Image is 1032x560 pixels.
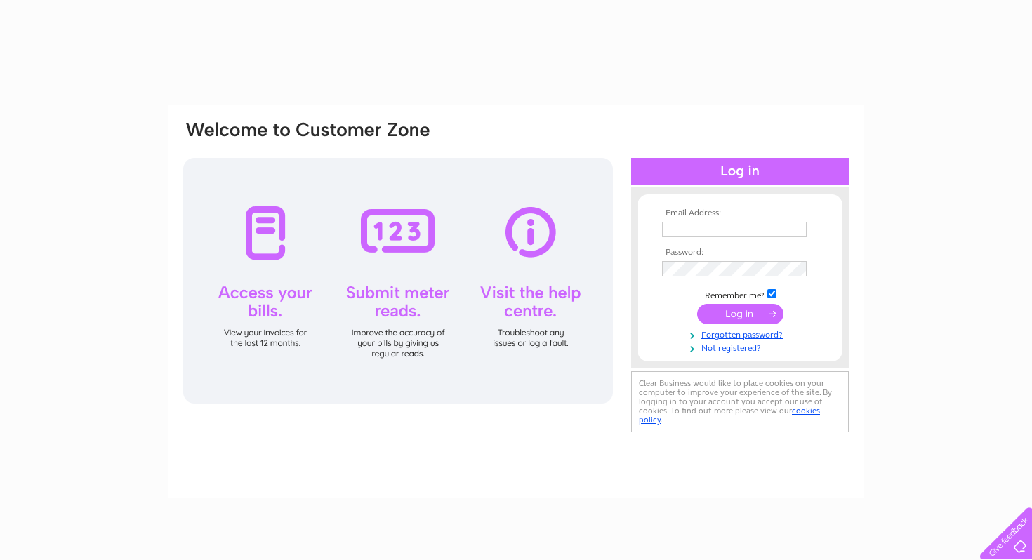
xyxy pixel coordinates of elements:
input: Submit [697,304,783,324]
th: Password: [659,248,821,258]
th: Email Address: [659,208,821,218]
a: Not registered? [662,340,821,354]
div: Clear Business would like to place cookies on your computer to improve your experience of the sit... [631,371,849,432]
a: Forgotten password? [662,327,821,340]
td: Remember me? [659,287,821,301]
a: cookies policy [639,406,820,425]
